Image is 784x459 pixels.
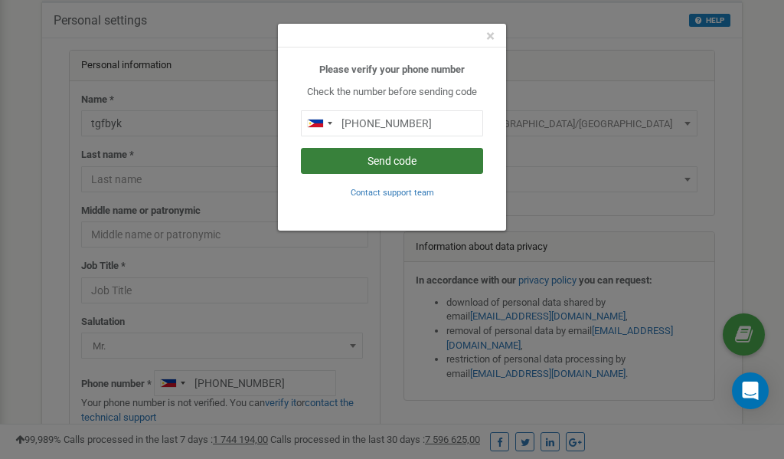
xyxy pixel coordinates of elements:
[486,28,495,44] button: Close
[319,64,465,75] b: Please verify your phone number
[351,188,434,198] small: Contact support team
[351,186,434,198] a: Contact support team
[301,148,483,174] button: Send code
[486,27,495,45] span: ×
[302,111,337,136] div: Telephone country code
[732,372,769,409] div: Open Intercom Messenger
[301,85,483,100] p: Check the number before sending code
[301,110,483,136] input: 0905 123 4567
